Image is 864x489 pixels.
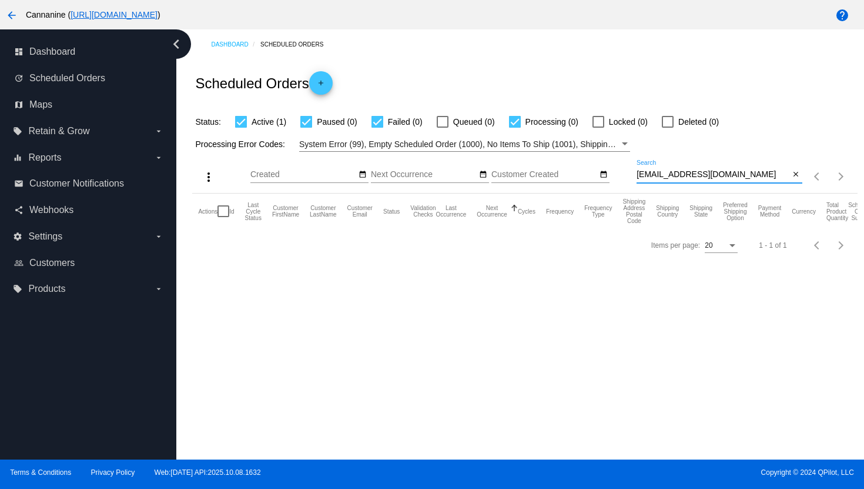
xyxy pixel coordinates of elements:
button: Change sorting for LastOccurrenceUtc [436,205,467,218]
button: Change sorting for NextOccurrenceUtc [477,205,507,218]
a: people_outline Customers [14,254,163,272]
button: Change sorting for ShippingCountry [656,205,679,218]
span: Paused (0) [317,115,357,129]
button: Next page [829,165,853,188]
mat-header-cell: Total Product Quantity [826,194,848,229]
button: Change sorting for Frequency [546,208,574,215]
span: Processing (0) [525,115,578,129]
button: Previous page [806,234,829,257]
mat-icon: date_range [600,170,608,179]
mat-header-cell: Actions [198,194,217,229]
i: arrow_drop_down [154,232,163,241]
mat-select: Filter by Processing Error Codes [299,137,630,152]
span: Status: [195,117,221,127]
a: Web:[DATE] API:2025.10.08.1632 [155,468,261,477]
a: [URL][DOMAIN_NAME] [71,10,158,19]
span: Queued (0) [453,115,495,129]
span: Webhooks [29,205,73,215]
button: Change sorting for ShippingState [689,205,712,218]
input: Created [250,170,356,179]
span: Scheduled Orders [29,73,105,84]
span: Processing Error Codes: [195,139,285,149]
i: settings [13,232,22,241]
input: Next Occurrence [371,170,477,179]
button: Change sorting for CustomerLastName [310,205,337,218]
a: Scheduled Orders [260,35,334,54]
a: update Scheduled Orders [14,69,163,88]
a: email Customer Notifications [14,174,163,193]
button: Change sorting for LastProcessingCycleId [245,202,262,221]
button: Previous page [806,165,829,188]
mat-icon: arrow_back [5,8,19,22]
i: update [14,74,24,83]
mat-icon: help [835,8,849,22]
span: Cannanine ( ) [26,10,160,19]
mat-icon: close [792,170,800,179]
button: Change sorting for FrequencyType [584,205,612,218]
button: Change sorting for ShippingPostcode [622,198,645,224]
span: Customer Notifications [29,178,124,189]
button: Change sorting for Id [229,208,234,215]
span: Maps [29,99,52,110]
i: map [14,100,24,109]
button: Change sorting for Cycles [518,208,535,215]
span: Copyright © 2024 QPilot, LLC [442,468,854,477]
button: Change sorting for PaymentMethod.Type [758,205,781,218]
i: share [14,205,24,215]
button: Change sorting for PreferredShippingOption [723,202,748,221]
div: 1 - 1 of 1 [759,241,786,250]
span: 20 [705,241,712,250]
span: Deleted (0) [678,115,719,129]
i: equalizer [13,153,22,162]
span: Reports [28,152,61,163]
span: Failed (0) [388,115,423,129]
span: Locked (0) [609,115,648,129]
i: dashboard [14,47,24,56]
i: email [14,179,24,188]
span: Retain & Grow [28,126,89,137]
button: Next page [829,234,853,257]
button: Clear [790,169,802,181]
i: arrow_drop_down [154,127,163,136]
mat-icon: date_range [479,170,487,179]
a: map Maps [14,95,163,114]
i: arrow_drop_down [154,153,163,162]
i: chevron_left [167,35,186,54]
span: Customers [29,258,75,268]
a: Dashboard [211,35,260,54]
a: share Webhooks [14,201,163,219]
button: Change sorting for CurrencyIso [792,208,816,215]
span: Products [28,284,65,294]
button: Change sorting for Status [383,208,400,215]
a: Terms & Conditions [10,468,71,477]
a: Privacy Policy [91,468,135,477]
h2: Scheduled Orders [195,71,332,95]
i: arrow_drop_down [154,284,163,294]
i: people_outline [14,258,24,268]
span: Dashboard [29,46,75,57]
mat-icon: more_vert [202,170,216,184]
button: Change sorting for CustomerFirstName [272,205,299,218]
span: Active (1) [252,115,286,129]
i: local_offer [13,284,22,294]
input: Customer Created [491,170,597,179]
mat-select: Items per page: [705,242,738,250]
span: Settings [28,231,62,242]
input: Search [637,170,790,179]
mat-icon: add [314,79,328,93]
i: local_offer [13,127,22,136]
button: Change sorting for CustomerEmail [347,205,373,218]
mat-header-cell: Validation Checks [410,194,436,229]
mat-icon: date_range [359,170,367,179]
a: dashboard Dashboard [14,42,163,61]
div: Items per page: [651,241,700,250]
